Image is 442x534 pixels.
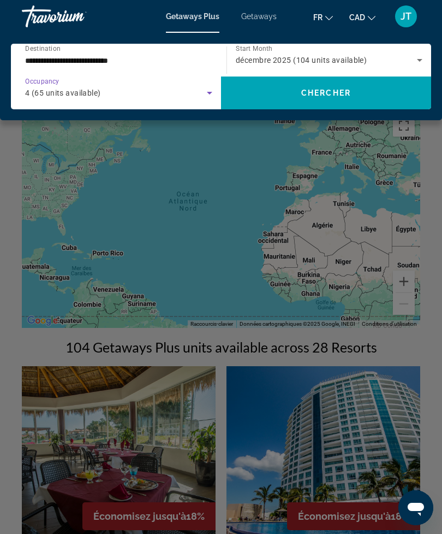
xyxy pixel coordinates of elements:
[25,44,61,52] span: Destination
[25,78,59,85] span: Occupancy
[221,77,431,109] button: Chercher
[392,5,420,28] button: User Menu
[313,13,322,22] span: fr
[236,56,367,64] span: décembre 2025 (104 units available)
[401,11,411,22] span: JT
[25,89,101,97] span: 4 (65 units available)
[301,89,351,97] span: Chercher
[236,45,272,52] span: Start Month
[313,9,333,25] button: Change language
[398,490,433,525] iframe: Bouton de lancement de la fenêtre de messagerie
[241,12,277,21] a: Getaways
[166,12,219,21] a: Getaways Plus
[349,9,375,25] button: Change currency
[22,2,131,31] a: Travorium
[349,13,365,22] span: CAD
